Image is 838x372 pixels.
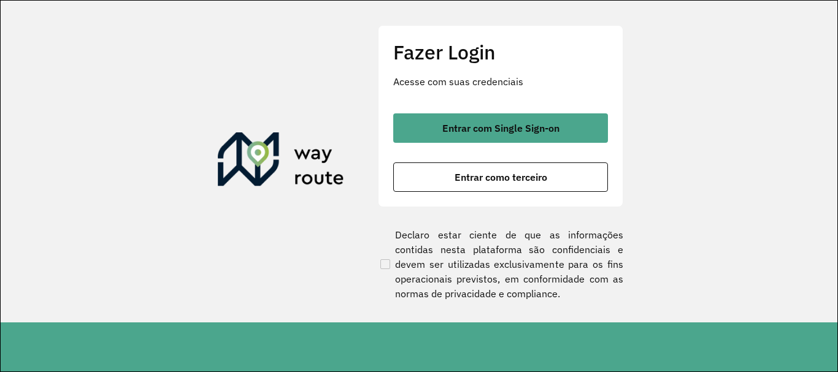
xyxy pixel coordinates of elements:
p: Acesse com suas credenciais [393,74,608,89]
span: Entrar com Single Sign-on [442,123,559,133]
img: Roteirizador AmbevTech [218,132,344,191]
span: Entrar como terceiro [455,172,547,182]
label: Declaro estar ciente de que as informações contidas nesta plataforma são confidenciais e devem se... [378,227,623,301]
h2: Fazer Login [393,40,608,64]
button: button [393,162,608,192]
button: button [393,113,608,143]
